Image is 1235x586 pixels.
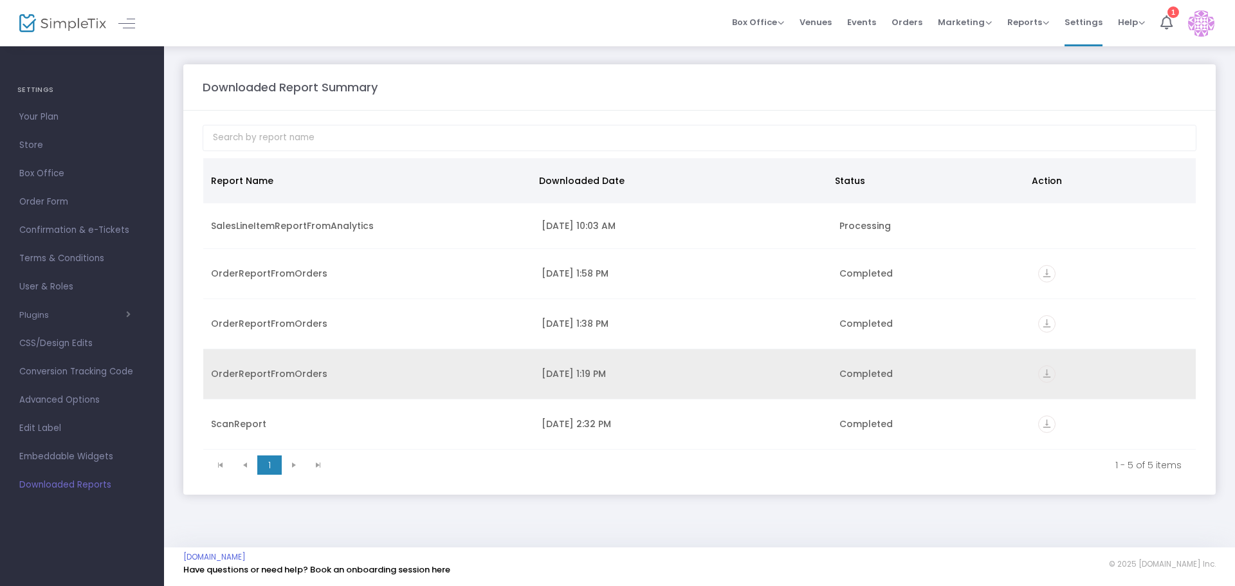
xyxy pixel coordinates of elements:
span: Box Office [732,16,784,28]
div: Completed [839,317,1023,330]
div: https://go.SimpleTix.com/6mi7r [1038,416,1188,433]
span: Reports [1007,16,1049,28]
div: https://go.SimpleTix.com/gwrqv [1038,315,1188,333]
div: SalesLineItemReportFromAnalytics [211,219,526,232]
span: User & Roles [19,279,145,295]
span: Embeddable Widgets [19,448,145,465]
span: CSS/Design Edits [19,335,145,352]
div: 10/15/2025 10:03 AM [542,219,824,232]
a: vertical_align_bottom [1038,269,1056,282]
th: Report Name [203,158,531,203]
i: vertical_align_bottom [1038,315,1056,333]
span: Conversion Tracking Code [19,363,145,380]
span: Page 1 [257,455,282,475]
m-panel-title: Downloaded Report Summary [203,78,378,96]
div: 1 [1167,6,1179,18]
span: Edit Label [19,420,145,437]
span: Advanced Options [19,392,145,408]
div: OrderReportFromOrders [211,367,526,380]
span: Order Form [19,194,145,210]
th: Action [1024,158,1188,203]
span: Marketing [938,16,992,28]
div: Data table [203,158,1196,450]
span: Downloaded Reports [19,477,145,493]
a: [DOMAIN_NAME] [183,552,246,562]
span: Events [847,6,876,39]
div: Processing [839,219,1023,232]
i: vertical_align_bottom [1038,265,1056,282]
span: Terms & Conditions [19,250,145,267]
div: OrderReportFromOrders [211,267,526,280]
a: vertical_align_bottom [1038,319,1056,332]
a: Have questions or need help? Book an onboarding session here [183,563,450,576]
div: Completed [839,267,1023,280]
span: Confirmation & e-Tickets [19,222,145,239]
button: Plugins [19,310,131,320]
div: 3/21/2025 2:32 PM [542,417,824,430]
a: vertical_align_bottom [1038,369,1056,382]
div: Completed [839,367,1023,380]
input: Search by report name [203,125,1196,151]
i: vertical_align_bottom [1038,416,1056,433]
span: Venues [800,6,832,39]
div: OrderReportFromOrders [211,317,526,330]
span: Help [1118,16,1145,28]
kendo-pager-info: 1 - 5 of 5 items [340,459,1182,472]
div: https://go.SimpleTix.com/8ifyr [1038,265,1188,282]
div: 10/12/2025 1:38 PM [542,317,824,330]
div: Completed [839,417,1023,430]
a: vertical_align_bottom [1038,419,1056,432]
span: Settings [1065,6,1102,39]
i: vertical_align_bottom [1038,365,1056,383]
span: Orders [892,6,922,39]
th: Downloaded Date [531,158,827,203]
div: ScanReport [211,417,526,430]
span: Box Office [19,165,145,182]
span: Your Plan [19,109,145,125]
span: Store [19,137,145,154]
h4: SETTINGS [17,77,147,103]
div: https://go.SimpleTix.com/fztik [1038,365,1188,383]
th: Status [827,158,1024,203]
div: 10/12/2025 1:19 PM [542,367,824,380]
div: 10/12/2025 1:58 PM [542,267,824,280]
span: © 2025 [DOMAIN_NAME] Inc. [1109,559,1216,569]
